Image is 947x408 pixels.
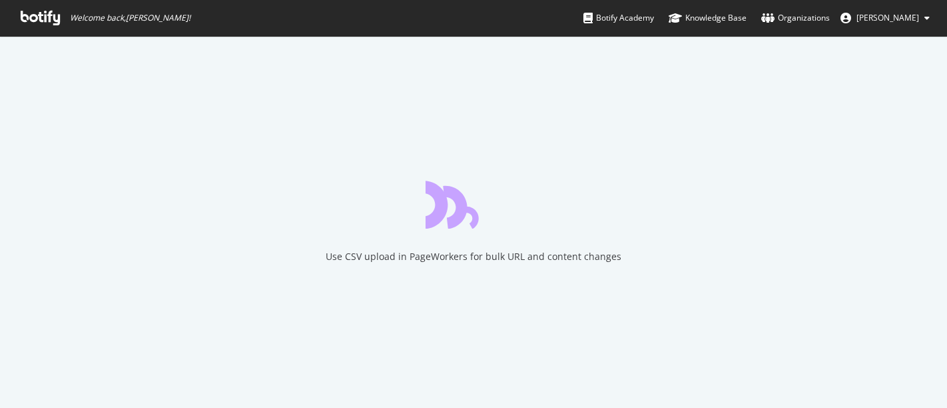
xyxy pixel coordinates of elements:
[761,11,830,25] div: Organizations
[70,13,190,23] span: Welcome back, [PERSON_NAME] !
[830,7,940,29] button: [PERSON_NAME]
[669,11,747,25] div: Knowledge Base
[426,181,521,229] div: animation
[583,11,654,25] div: Botify Academy
[856,12,919,23] span: Corinne Tynan
[326,250,621,263] div: Use CSV upload in PageWorkers for bulk URL and content changes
